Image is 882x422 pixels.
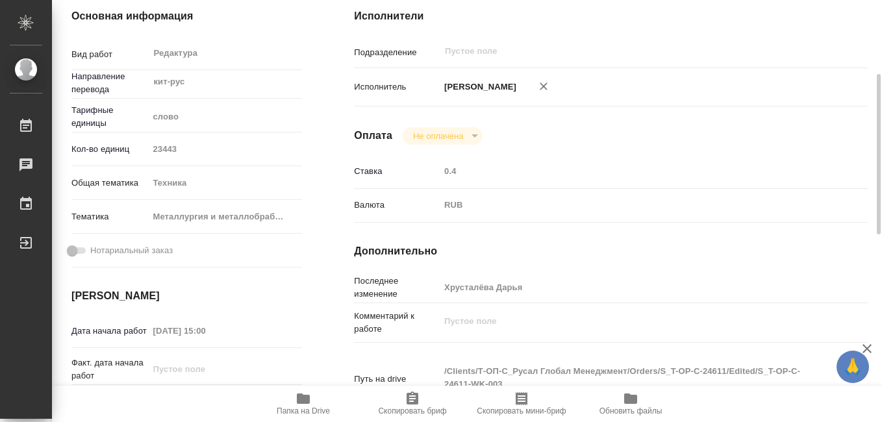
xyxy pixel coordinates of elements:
p: Кол-во единиц [71,143,148,156]
p: Факт. дата начала работ [71,356,148,382]
div: Не оплачена [403,127,483,145]
span: Скопировать бриф [378,406,446,416]
input: Пустое поле [440,162,825,180]
p: Тематика [71,210,148,223]
p: Исполнитель [354,81,440,93]
input: Пустое поле [148,140,302,158]
p: Ставка [354,165,440,178]
h4: Основная информация [71,8,302,24]
p: Подразделение [354,46,440,59]
textarea: /Clients/Т-ОП-С_Русал Глобал Менеджмент/Orders/S_T-OP-C-24611/Edited/S_T-OP-C-24611-WK-003 [440,360,825,395]
p: Вид работ [71,48,148,61]
p: Последнее изменение [354,275,440,301]
button: 🙏 [837,351,869,383]
h4: Дополнительно [354,243,868,259]
button: Обновить файлы [576,386,685,422]
button: Скопировать мини-бриф [467,386,576,422]
span: Скопировать мини-бриф [477,406,566,416]
h4: Оплата [354,128,392,143]
h4: Исполнители [354,8,868,24]
div: Металлургия и металлобработка [148,206,302,228]
button: Удалить исполнителя [529,72,558,101]
p: Дата начала работ [71,325,148,338]
input: Пустое поле [444,43,794,59]
h4: [PERSON_NAME] [71,288,302,304]
button: Скопировать бриф [358,386,467,422]
span: Папка на Drive [277,406,330,416]
p: Общая тематика [71,177,148,190]
input: Пустое поле [148,321,262,340]
input: Пустое поле [148,360,262,379]
button: Папка на Drive [249,386,358,422]
input: Пустое поле [440,278,825,297]
p: Комментарий к работе [354,310,440,336]
p: Направление перевода [71,70,148,96]
div: слово [148,106,302,128]
p: Путь на drive [354,373,440,386]
p: Валюта [354,199,440,212]
p: [PERSON_NAME] [440,81,516,93]
div: Техника [148,172,302,194]
span: 🙏 [842,353,864,380]
div: RUB [440,194,825,216]
span: Нотариальный заказ [90,244,173,257]
span: Обновить файлы [599,406,662,416]
p: Тарифные единицы [71,104,148,130]
button: Не оплачена [409,130,467,142]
